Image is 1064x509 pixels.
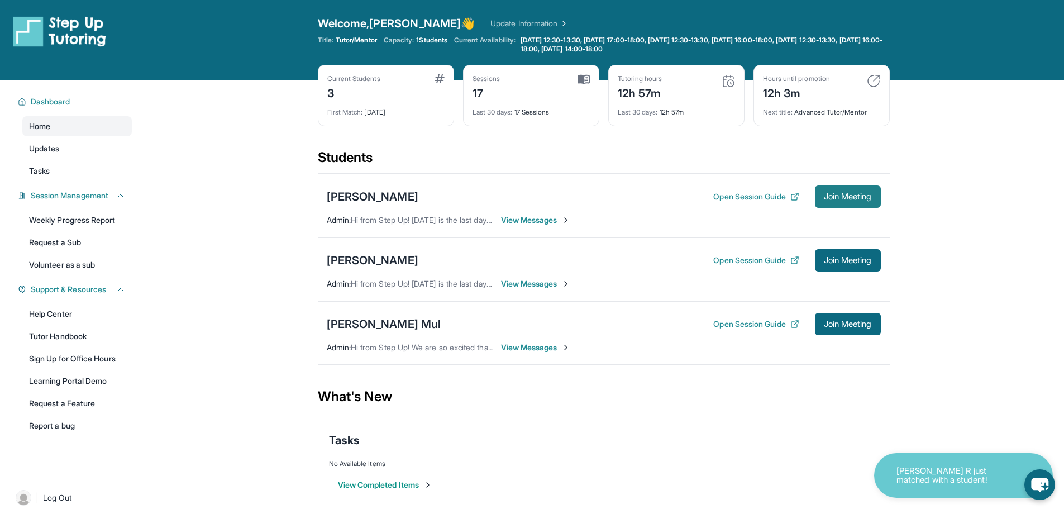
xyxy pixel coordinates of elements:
[824,321,872,327] span: Join Meeting
[29,165,50,177] span: Tasks
[29,121,50,132] span: Home
[13,16,106,47] img: logo
[473,83,500,101] div: 17
[763,83,830,101] div: 12h 3m
[501,215,571,226] span: View Messages
[29,143,60,154] span: Updates
[618,101,735,117] div: 12h 57m
[501,278,571,289] span: View Messages
[473,108,513,116] span: Last 30 days :
[501,342,571,353] span: View Messages
[578,74,590,84] img: card
[31,284,106,295] span: Support & Resources
[1024,469,1055,500] button: chat-button
[473,74,500,83] div: Sessions
[763,101,880,117] div: Advanced Tutor/Mentor
[824,257,872,264] span: Join Meeting
[22,304,132,324] a: Help Center
[22,349,132,369] a: Sign Up for Office Hours
[435,74,445,83] img: card
[43,492,72,503] span: Log Out
[329,432,360,448] span: Tasks
[815,249,881,272] button: Join Meeting
[329,459,879,468] div: No Available Items
[561,343,570,352] img: Chevron-Right
[713,318,799,330] button: Open Session Guide
[713,255,799,266] button: Open Session Guide
[318,36,333,45] span: Title:
[22,210,132,230] a: Weekly Progress Report
[896,467,1008,485] p: [PERSON_NAME] R just matched with a student!
[713,191,799,202] button: Open Session Guide
[815,313,881,335] button: Join Meeting
[22,416,132,436] a: Report a bug
[16,490,31,506] img: user-img
[318,16,475,31] span: Welcome, [PERSON_NAME] 👋
[338,479,432,491] button: View Completed Items
[327,316,441,332] div: [PERSON_NAME] Mul
[518,36,890,54] a: [DATE] 12:30-13:30, [DATE] 17:00-18:00, [DATE] 12:30-13:30, [DATE] 16:00-18:00, [DATE] 12:30-13:3...
[815,185,881,208] button: Join Meeting
[22,139,132,159] a: Updates
[327,189,418,204] div: [PERSON_NAME]
[26,96,125,107] button: Dashboard
[327,279,351,288] span: Admin :
[327,342,351,352] span: Admin :
[36,491,39,505] span: |
[327,253,418,268] div: [PERSON_NAME]
[618,83,662,101] div: 12h 57m
[336,36,377,45] span: Tutor/Mentor
[521,36,888,54] span: [DATE] 12:30-13:30, [DATE] 17:00-18:00, [DATE] 12:30-13:30, [DATE] 16:00-18:00, [DATE] 12:30-13:3...
[384,36,414,45] span: Capacity:
[473,101,590,117] div: 17 Sessions
[22,255,132,275] a: Volunteer as a sub
[824,193,872,200] span: Join Meeting
[867,74,880,88] img: card
[618,74,662,83] div: Tutoring hours
[454,36,516,54] span: Current Availability:
[416,36,447,45] span: 1 Students
[22,393,132,413] a: Request a Feature
[22,232,132,253] a: Request a Sub
[318,149,890,173] div: Students
[327,108,363,116] span: First Match :
[618,108,658,116] span: Last 30 days :
[327,215,351,225] span: Admin :
[26,190,125,201] button: Session Management
[557,18,569,29] img: Chevron Right
[327,74,380,83] div: Current Students
[22,161,132,181] a: Tasks
[22,116,132,136] a: Home
[22,326,132,346] a: Tutor Handbook
[318,372,890,421] div: What's New
[26,284,125,295] button: Support & Resources
[763,74,830,83] div: Hours until promotion
[327,101,445,117] div: [DATE]
[22,371,132,391] a: Learning Portal Demo
[327,83,380,101] div: 3
[490,18,569,29] a: Update Information
[561,216,570,225] img: Chevron-Right
[763,108,793,116] span: Next title :
[31,96,70,107] span: Dashboard
[31,190,108,201] span: Session Management
[722,74,735,88] img: card
[561,279,570,288] img: Chevron-Right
